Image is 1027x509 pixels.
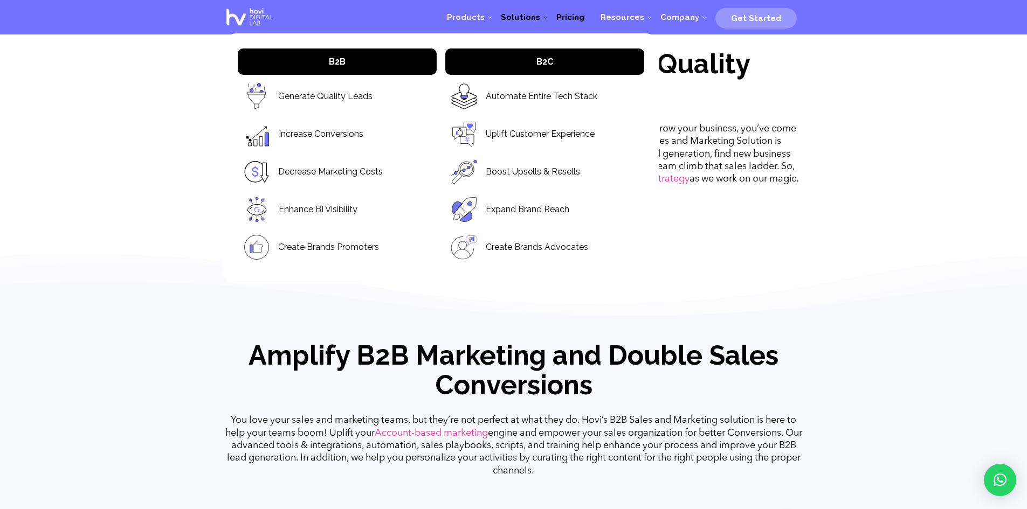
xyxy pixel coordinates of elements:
a: Boost Upsells & Resells [486,165,580,178]
a: Get Started [715,9,797,25]
a: Create Brands Promoters [278,241,379,253]
a: Uplift Customer Experience [486,128,595,140]
a: B2C [445,48,644,80]
a: Products [439,1,493,33]
a: Decrease Marketing Costs [278,165,383,178]
span: You love your sales and marketing teams, but they’re not perfect at what they do. Hovi’s B2B Sale... [225,415,802,476]
a: Resources [592,1,652,33]
a: Create Brands Advocates [486,241,588,253]
span: Amplify B2B Marketing and Double Sales Conversions [249,339,778,401]
h2: Generate Quality Leads [529,49,804,114]
a: Account-based marketing [375,428,488,438]
p: If you’re looking for a way to grow your business, you’ve come to the right place. Our B2B Sales ... [529,123,804,186]
a: Automate Entire Tech Stack [486,90,597,102]
span: B2B [329,57,346,67]
span: Products [447,12,485,22]
span: B2C [536,57,553,67]
span: Pricing [556,12,584,22]
a: Expand Brand Reach [486,203,569,215]
a: Pricing [548,1,592,33]
a: Solutions [493,1,548,33]
a: Generate Quality Leads [278,90,373,102]
a: Company [652,1,707,33]
span: Resources [601,12,644,22]
span: Company [660,12,699,22]
a: Enhance BI Visibility [279,203,357,215]
a: B2B [238,48,437,80]
span: Get Started [731,13,781,23]
a: Increase Conversions [279,128,363,140]
span: Solutions [501,12,540,22]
